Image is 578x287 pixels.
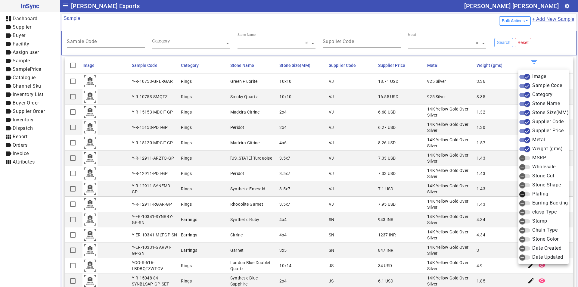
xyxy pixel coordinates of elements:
[518,200,568,206] span: Earring Backing
[518,245,561,251] span: Date Created
[518,101,560,106] span: Stone Name
[518,209,557,215] span: clasp Type
[518,191,548,197] span: Plating
[518,218,547,224] span: Stamp
[518,110,569,115] span: Stone Size(MM)
[518,137,545,142] span: Metal
[518,164,556,170] span: Wholesale
[518,227,558,233] span: Chain Type
[518,92,552,97] span: Category
[518,83,562,88] span: Sample Code
[518,173,555,179] span: Stone Cut
[518,236,559,242] span: Stone Color
[518,119,564,124] span: Supplier Code
[518,128,564,133] span: Supplier Price
[518,146,563,151] span: Weight (gms)
[518,155,546,161] span: MSRP
[518,73,546,79] span: Image
[518,254,563,260] span: Date Updated
[518,182,561,188] span: Stone Shape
